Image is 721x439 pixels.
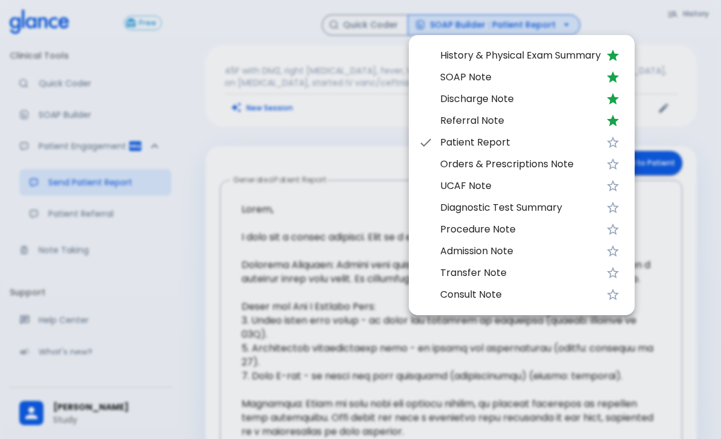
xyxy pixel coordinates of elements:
[440,157,601,171] span: Orders & Prescriptions Note
[601,239,625,263] button: Favorite
[440,287,601,302] span: Consult Note
[440,114,601,128] span: Referral Note
[601,261,625,285] button: Favorite
[601,43,625,68] button: Unfavorite
[440,200,601,215] span: Diagnostic Test Summary
[440,135,601,150] span: Patient Report
[601,283,625,307] button: Favorite
[440,48,601,63] span: History & Physical Exam Summary
[601,65,625,89] button: Unfavorite
[601,196,625,220] button: Favorite
[601,174,625,198] button: Favorite
[601,130,625,155] button: Favorite
[440,92,601,106] span: Discharge Note
[601,217,625,242] button: Favorite
[440,70,601,85] span: SOAP Note
[601,152,625,176] button: Favorite
[601,87,625,111] button: Unfavorite
[440,179,601,193] span: UCAF Note
[601,109,625,133] button: Unfavorite
[440,244,601,258] span: Admission Note
[440,266,601,280] span: Transfer Note
[440,222,601,237] span: Procedure Note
